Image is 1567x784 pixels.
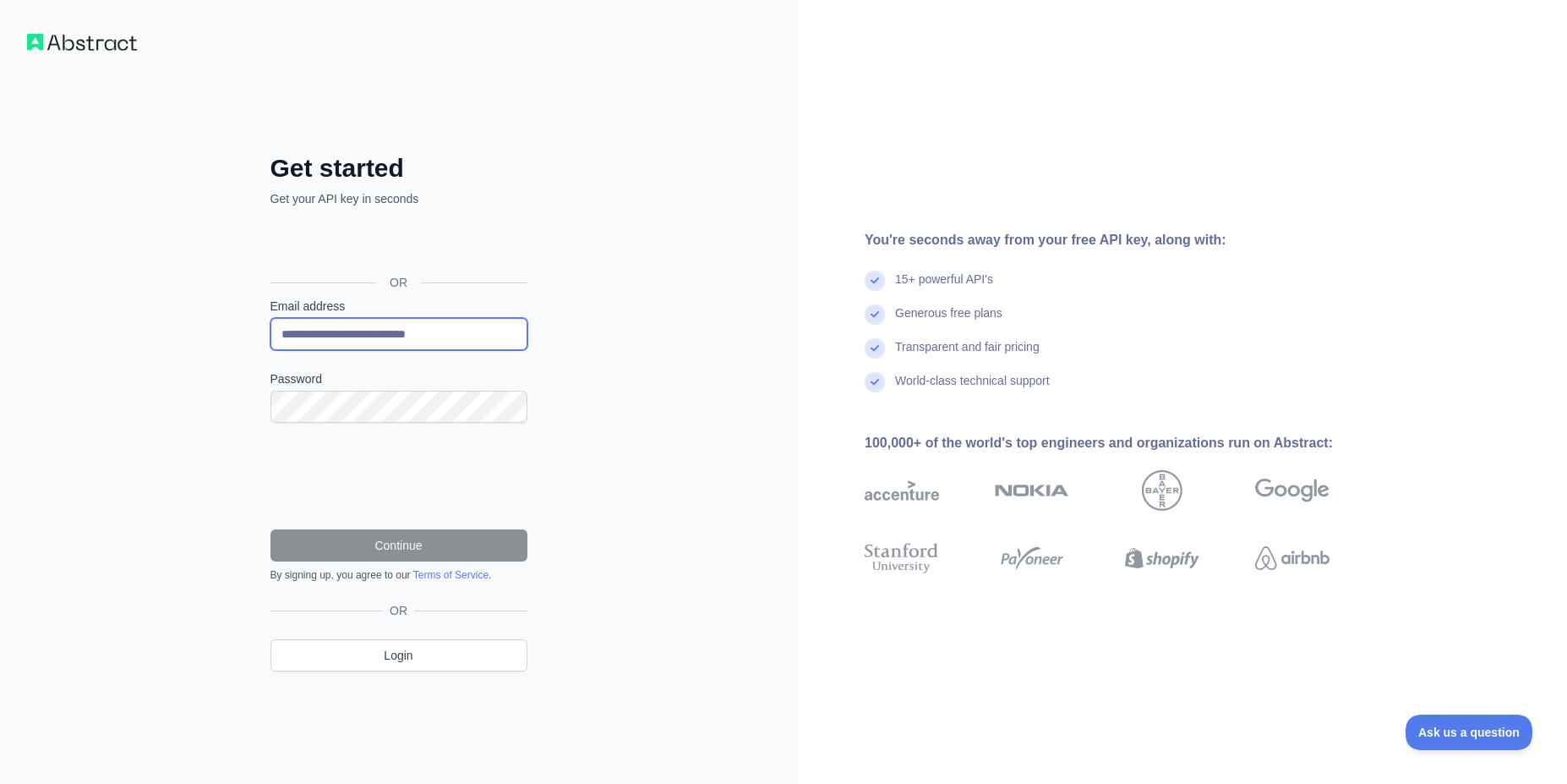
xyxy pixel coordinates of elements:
[1406,715,1533,750] iframe: Toggle Customer Support
[1125,540,1199,577] img: shopify
[895,372,1050,406] div: World-class technical support
[413,569,489,581] a: Terms of Service
[865,433,1384,453] div: 100,000+ of the world's top engineers and organizations run on Abstract:
[1255,470,1329,511] img: google
[270,529,527,562] button: Continue
[270,443,527,509] iframe: reCAPTCHA
[1255,540,1329,577] img: airbnb
[895,338,1040,372] div: Transparent and fair pricing
[895,271,993,304] div: 15+ powerful API's
[376,274,421,291] span: OR
[865,338,885,359] img: check mark
[865,540,939,577] img: stanford university
[1142,470,1182,511] img: bayer
[865,230,1384,250] div: You're seconds away from your free API key, along with:
[270,190,527,207] p: Get your API key in seconds
[895,304,1002,338] div: Generous free plans
[270,639,527,672] a: Login
[865,304,885,325] img: check mark
[865,470,939,511] img: accenture
[865,271,885,291] img: check mark
[27,34,137,51] img: Workflow
[995,470,1069,511] img: nokia
[270,568,527,582] div: By signing up, you agree to our .
[270,298,527,315] label: Email address
[383,602,414,619] span: OR
[270,153,527,184] h2: Get started
[270,370,527,387] label: Password
[995,540,1069,577] img: payoneer
[865,372,885,392] img: check mark
[262,226,532,263] iframe: Sign in with Google Button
